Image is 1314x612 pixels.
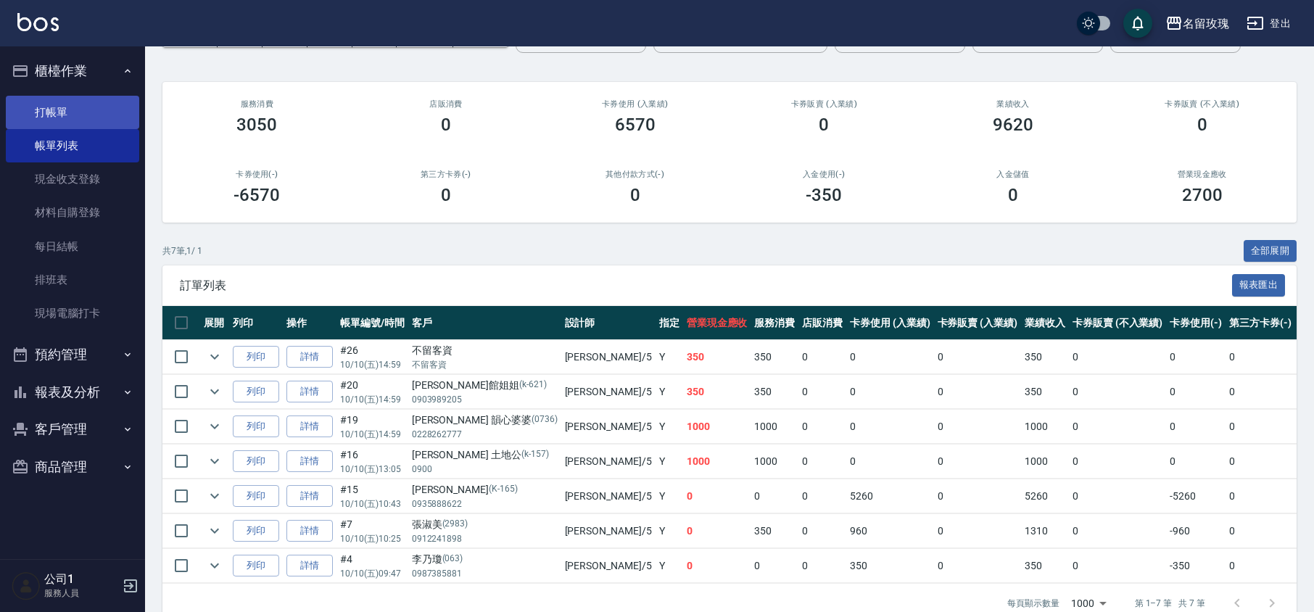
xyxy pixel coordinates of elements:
td: 0 [846,444,934,479]
span: 訂單列表 [180,278,1232,293]
td: #20 [336,375,408,409]
th: 操作 [283,306,336,340]
p: (K-165) [489,482,518,497]
td: 0 [1166,444,1226,479]
td: 0 [934,444,1022,479]
p: (063) [442,552,463,567]
th: 卡券使用 (入業績) [846,306,934,340]
button: expand row [204,450,226,472]
a: 詳情 [286,450,333,473]
a: 現金收支登錄 [6,162,139,196]
button: 報表及分析 [6,373,139,411]
td: 0 [798,444,846,479]
a: 打帳單 [6,96,139,129]
td: [PERSON_NAME] /5 [561,410,656,444]
p: 10/10 (五) 10:43 [340,497,405,510]
p: 每頁顯示數量 [1007,597,1059,610]
td: Y [656,340,683,374]
td: 350 [1021,375,1069,409]
td: -960 [1166,514,1226,548]
td: -5260 [1166,479,1226,513]
td: 0 [934,375,1022,409]
h2: 卡券使用 (入業績) [558,99,712,109]
td: 0 [1226,514,1295,548]
td: 0 [934,514,1022,548]
td: 350 [751,375,798,409]
td: 350 [1021,340,1069,374]
p: 服務人員 [44,587,118,600]
td: 0 [1226,410,1295,444]
td: Y [656,444,683,479]
img: Person [12,571,41,600]
td: Y [656,479,683,513]
th: 業績收入 [1021,306,1069,340]
h3: 9620 [993,115,1033,135]
h3: 0 [441,185,451,205]
div: 不留客資 [412,343,558,358]
h2: 入金使用(-) [747,170,901,179]
p: 0228262777 [412,428,558,441]
a: 帳單列表 [6,129,139,162]
p: 0935888622 [412,497,558,510]
th: 卡券販賣 (不入業績) [1069,306,1166,340]
td: 1000 [1021,410,1069,444]
td: 350 [846,549,934,583]
td: [PERSON_NAME] /5 [561,514,656,548]
td: 1000 [1021,444,1069,479]
td: 0 [1069,444,1166,479]
th: 第三方卡券(-) [1226,306,1295,340]
button: expand row [204,415,226,437]
td: 0 [846,340,934,374]
h3: 服務消費 [180,99,334,109]
td: 0 [798,410,846,444]
td: 0 [934,410,1022,444]
h3: -6570 [234,185,280,205]
a: 詳情 [286,485,333,508]
td: #15 [336,479,408,513]
td: [PERSON_NAME] /5 [561,549,656,583]
button: 預約管理 [6,336,139,373]
td: 960 [846,514,934,548]
button: 全部展開 [1244,240,1297,262]
td: 1000 [751,444,798,479]
button: 列印 [233,346,279,368]
p: 0900 [412,463,558,476]
td: [PERSON_NAME] /5 [561,340,656,374]
td: 0 [1166,375,1226,409]
td: 0 [798,549,846,583]
td: 350 [751,340,798,374]
td: -350 [1166,549,1226,583]
th: 客戶 [408,306,561,340]
h3: 0 [441,115,451,135]
th: 卡券使用(-) [1166,306,1226,340]
div: [PERSON_NAME]館姐姐 [412,378,558,393]
th: 展開 [200,306,229,340]
h3: 3050 [236,115,277,135]
h5: 公司1 [44,572,118,587]
h2: 卡券販賣 (入業績) [747,99,901,109]
p: 共 7 筆, 1 / 1 [162,244,202,257]
button: expand row [204,555,226,576]
button: 客戶管理 [6,410,139,448]
td: 1310 [1021,514,1069,548]
button: 列印 [233,381,279,403]
div: 李乃瓊 [412,552,558,567]
td: 0 [1226,375,1295,409]
td: 0 [934,340,1022,374]
td: 0 [798,340,846,374]
button: expand row [204,485,226,507]
td: 350 [683,340,751,374]
th: 列印 [229,306,283,340]
button: expand row [204,346,226,368]
h3: -350 [806,185,842,205]
td: 0 [1069,375,1166,409]
th: 營業現金應收 [683,306,751,340]
td: 5260 [846,479,934,513]
button: 登出 [1241,10,1297,37]
div: [PERSON_NAME] 韻心婆婆 [412,413,558,428]
td: 0 [1069,514,1166,548]
h2: 入金儲值 [936,170,1091,179]
h3: 0 [819,115,829,135]
td: 0 [1226,340,1295,374]
th: 卡券販賣 (入業績) [934,306,1022,340]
